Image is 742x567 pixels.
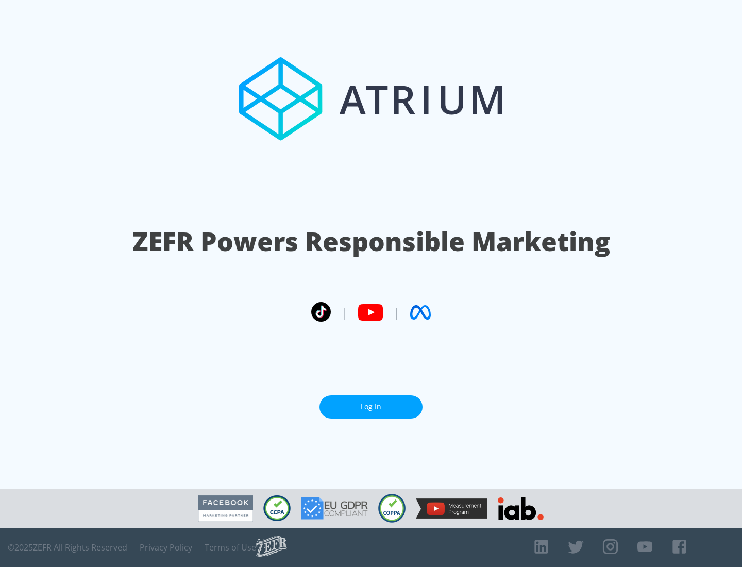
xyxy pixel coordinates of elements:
a: Log In [319,395,423,419]
img: CCPA Compliant [263,495,291,521]
h1: ZEFR Powers Responsible Marketing [132,224,610,259]
img: GDPR Compliant [301,497,368,520]
a: Terms of Use [205,542,256,553]
span: | [394,305,400,320]
img: IAB [498,497,544,520]
img: COPPA Compliant [378,494,406,523]
span: | [341,305,347,320]
img: Facebook Marketing Partner [198,495,253,522]
span: © 2025 ZEFR All Rights Reserved [8,542,127,553]
a: Privacy Policy [140,542,192,553]
img: YouTube Measurement Program [416,498,487,519]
